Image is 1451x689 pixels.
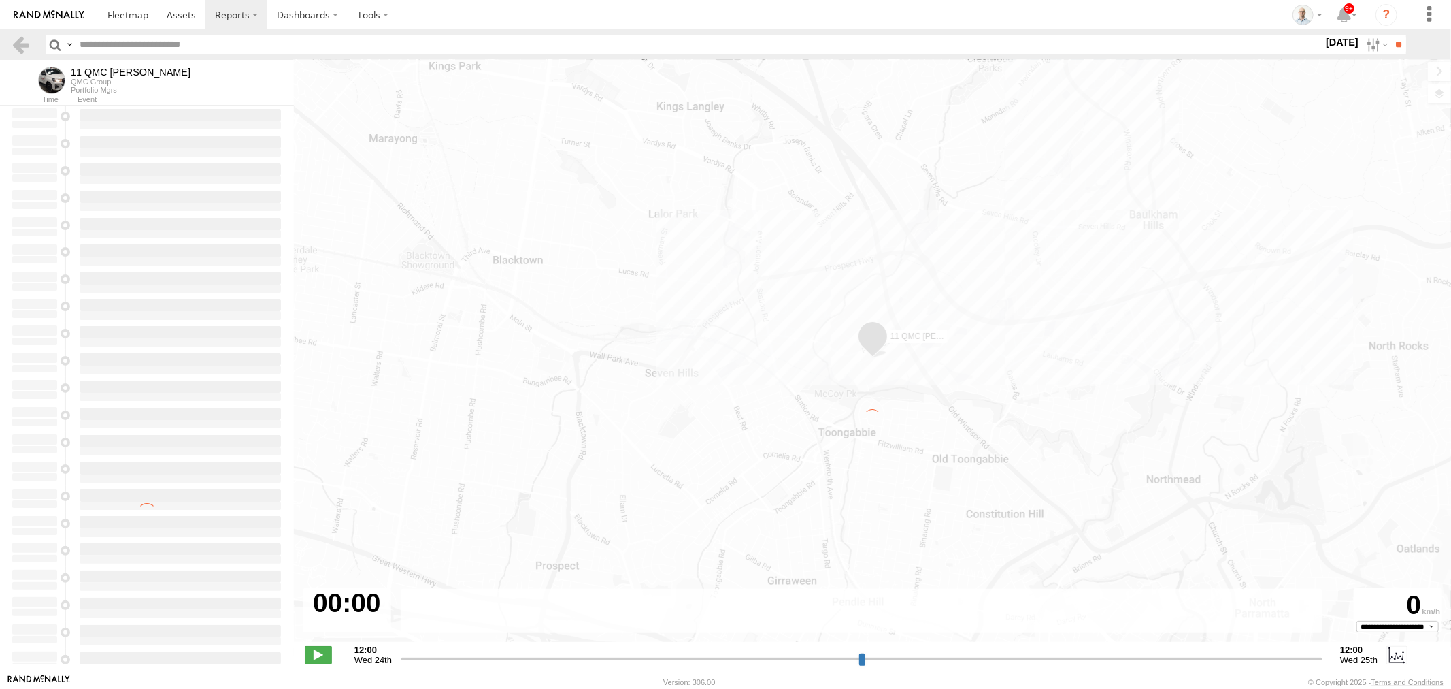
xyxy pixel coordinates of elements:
[354,655,392,665] span: Wed 24th
[305,646,332,664] label: Play/Stop
[1371,678,1444,686] a: Terms and Conditions
[1340,645,1378,655] strong: 12:00
[1340,655,1378,665] span: Wed 25th
[78,97,294,103] div: Event
[354,645,392,655] strong: 12:00
[71,86,190,94] div: Portfolio Mgrs
[64,35,75,54] label: Search Query
[11,35,31,54] a: Back to previous Page
[1323,35,1361,50] label: [DATE]
[71,78,190,86] div: QMC Group
[7,675,70,689] a: Visit our Website
[14,10,84,20] img: rand-logo.svg
[1375,4,1397,26] i: ?
[71,67,190,78] div: 11 QMC Kurt - View Asset History
[1356,590,1440,621] div: 0
[663,678,715,686] div: Version: 306.00
[1361,35,1390,54] label: Search Filter Options
[11,97,59,103] div: Time
[1308,678,1444,686] div: © Copyright 2025 -
[1288,5,1327,25] div: Kurt Byers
